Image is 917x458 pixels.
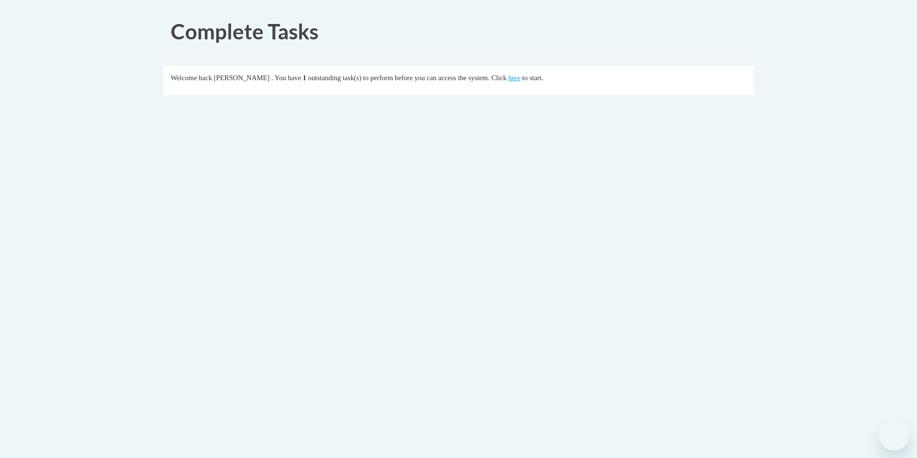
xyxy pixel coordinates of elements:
[171,19,318,44] span: Complete Tasks
[879,420,909,450] iframe: Button to launch messaging window
[214,74,270,82] span: [PERSON_NAME]
[508,74,520,82] a: here
[308,74,506,82] span: outstanding task(s) to perform before you can access the system. Click
[271,74,301,82] span: . You have
[522,74,543,82] span: to start.
[171,74,212,82] span: Welcome back
[303,74,306,82] span: 1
